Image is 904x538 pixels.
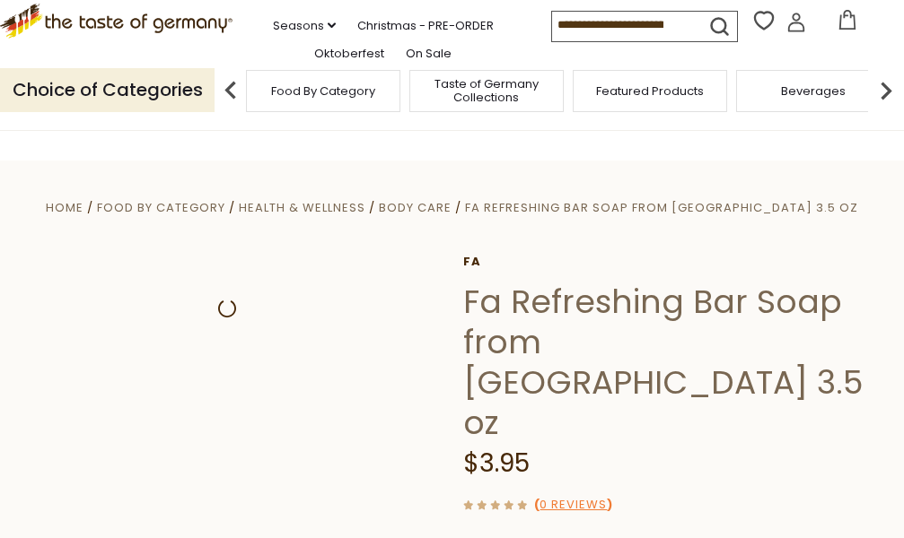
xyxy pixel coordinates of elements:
img: next arrow [868,73,904,108]
img: previous arrow [213,73,249,108]
a: Health & Wellness [239,199,365,216]
a: Beverages [781,84,846,98]
a: Fa [463,255,891,269]
a: Food By Category [271,84,375,98]
a: Seasons [273,16,336,36]
a: Taste of Germany Collections [415,77,558,104]
a: Fa Refreshing Bar Soap from [GEOGRAPHIC_DATA] 3.5 oz [465,199,858,216]
a: Christmas - PRE-ORDER [357,16,494,36]
a: 0 Reviews [540,496,607,515]
a: Oktoberfest [314,44,384,64]
a: Body Care [379,199,452,216]
span: ( ) [534,496,612,513]
span: $3.95 [463,446,530,481]
h1: Fa Refreshing Bar Soap from [GEOGRAPHIC_DATA] 3.5 oz [463,282,891,443]
a: Food By Category [97,199,225,216]
a: Featured Products [596,84,704,98]
a: On Sale [406,44,452,64]
a: Home [46,199,83,216]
